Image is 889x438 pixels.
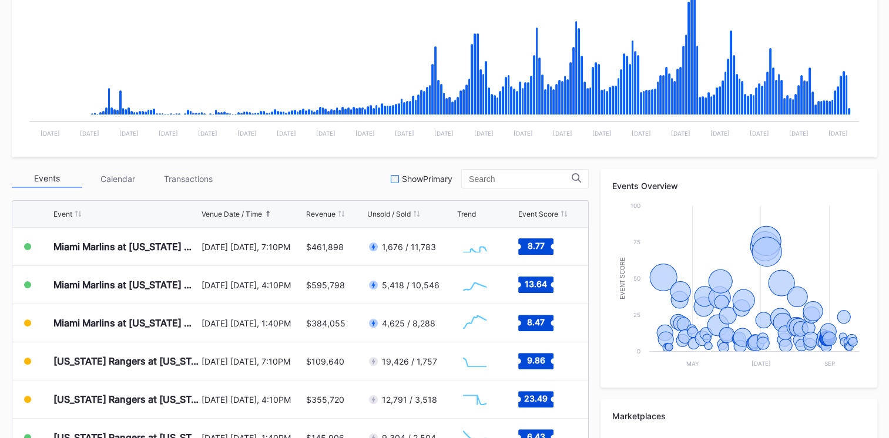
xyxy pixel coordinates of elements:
[457,232,492,261] svg: Chart title
[316,130,336,137] text: [DATE]
[789,130,809,137] text: [DATE]
[12,170,82,188] div: Events
[632,130,651,137] text: [DATE]
[518,210,558,218] div: Event Score
[202,210,262,218] div: Venue Date / Time
[53,355,199,367] div: [US_STATE] Rangers at [US_STATE] Mets
[528,241,545,251] text: 8.77
[306,280,345,290] div: $595,798
[306,242,344,252] div: $461,898
[751,360,770,367] text: [DATE]
[198,130,217,137] text: [DATE]
[469,174,572,184] input: Search
[382,280,440,290] div: 5,418 / 10,546
[630,202,640,209] text: 100
[633,238,640,245] text: 75
[686,360,699,367] text: May
[828,130,848,137] text: [DATE]
[474,130,493,137] text: [DATE]
[382,395,437,405] div: 12,791 / 3,518
[457,308,492,338] svg: Chart title
[633,311,640,318] text: 25
[202,395,303,405] div: [DATE] [DATE], 4:10PM
[80,130,99,137] text: [DATE]
[306,395,344,405] div: $355,720
[82,170,153,188] div: Calendar
[119,130,139,137] text: [DATE]
[824,360,835,367] text: Sep
[395,130,414,137] text: [DATE]
[434,130,454,137] text: [DATE]
[53,241,199,252] div: Miami Marlins at [US_STATE] Mets (Fireworks Night)
[553,130,572,137] text: [DATE]
[619,257,626,299] text: Event Score
[710,130,730,137] text: [DATE]
[306,210,336,218] div: Revenue
[612,200,865,376] svg: Chart title
[525,279,547,289] text: 13.64
[202,356,303,366] div: [DATE] [DATE], 7:10PM
[457,210,476,218] div: Trend
[382,318,435,328] div: 4,625 / 8,288
[457,385,492,414] svg: Chart title
[402,174,452,184] div: Show Primary
[202,318,303,328] div: [DATE] [DATE], 1:40PM
[237,130,257,137] text: [DATE]
[53,210,72,218] div: Event
[514,130,533,137] text: [DATE]
[202,242,303,252] div: [DATE] [DATE], 7:10PM
[612,411,865,421] div: Marketplaces
[633,275,640,282] text: 50
[277,130,296,137] text: [DATE]
[527,355,545,365] text: 9.86
[159,130,178,137] text: [DATE]
[367,210,411,218] div: Unsold / Sold
[527,317,545,327] text: 8.47
[457,270,492,299] svg: Chart title
[457,346,492,376] svg: Chart title
[306,318,345,328] div: $384,055
[637,348,640,355] text: 0
[671,130,690,137] text: [DATE]
[592,130,612,137] text: [DATE]
[306,356,344,366] div: $109,640
[53,279,199,291] div: Miami Marlins at [US_STATE] Mets ([PERSON_NAME] Giveaway)
[524,393,548,403] text: 23.49
[202,280,303,290] div: [DATE] [DATE], 4:10PM
[153,170,223,188] div: Transactions
[355,130,375,137] text: [DATE]
[382,356,437,366] div: 19,426 / 1,757
[41,130,60,137] text: [DATE]
[53,393,199,405] div: [US_STATE] Rangers at [US_STATE] Mets (Mets Alumni Classic/Mrs. Met Taxicab [GEOGRAPHIC_DATA] Giv...
[53,317,199,329] div: Miami Marlins at [US_STATE] Mets
[382,242,436,252] div: 1,676 / 11,783
[612,181,865,191] div: Events Overview
[750,130,769,137] text: [DATE]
